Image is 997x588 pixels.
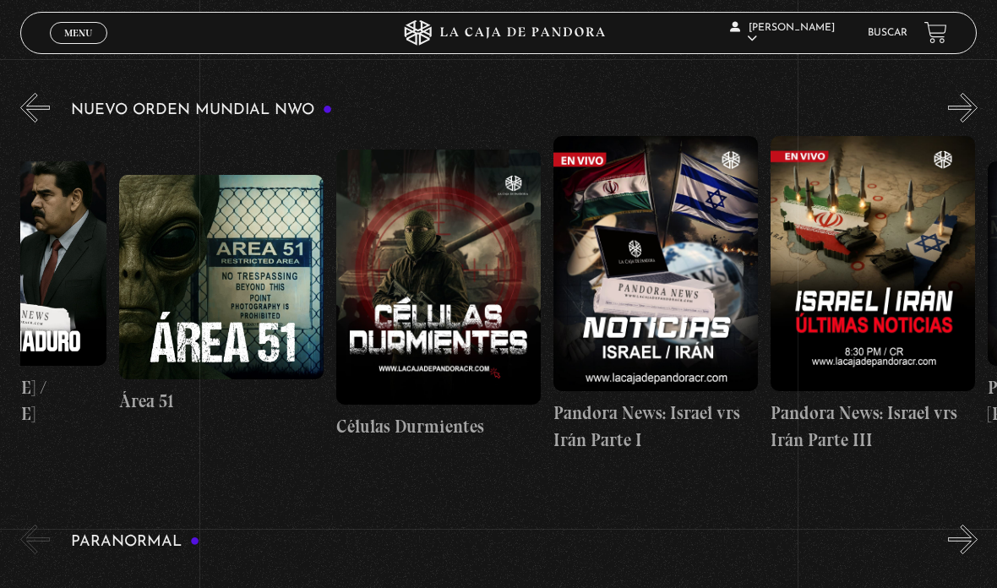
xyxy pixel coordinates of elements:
[553,400,758,453] h4: Pandora News: Israel vrs Irán Parte I
[948,525,978,554] button: Next
[119,388,324,415] h4: Área 51
[730,23,835,44] span: [PERSON_NAME]
[20,93,50,122] button: Previous
[71,102,333,118] h3: Nuevo Orden Mundial NWO
[771,135,975,455] a: Pandora News: Israel vrs Irán Parte III
[20,525,50,554] button: Previous
[924,21,947,44] a: View your shopping cart
[553,135,758,455] a: Pandora News: Israel vrs Irán Parte I
[868,28,907,38] a: Buscar
[59,42,99,54] span: Cerrar
[948,93,978,122] button: Next
[64,28,92,38] span: Menu
[119,135,324,455] a: Área 51
[336,135,541,455] a: Células Durmientes
[336,413,541,440] h4: Células Durmientes
[771,400,975,453] h4: Pandora News: Israel vrs Irán Parte III
[71,534,200,550] h3: Paranormal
